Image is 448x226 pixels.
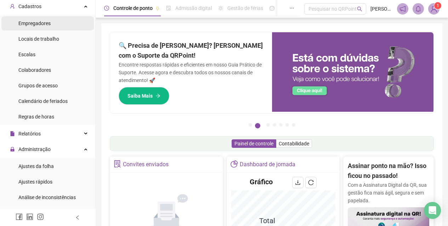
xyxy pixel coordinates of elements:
span: Regras de horas [18,114,54,120]
span: Relatórios [18,131,41,137]
span: linkedin [26,213,33,220]
span: left [75,215,80,220]
span: solution [114,160,121,168]
span: lock [10,147,15,152]
button: 7 [292,123,295,127]
span: [PERSON_NAME] [370,5,393,13]
button: Saiba Mais [119,87,169,105]
span: ellipsis [289,6,294,11]
span: sun [218,6,223,11]
span: facebook [16,213,23,220]
span: Administração [18,146,51,152]
span: pie-chart [231,160,238,168]
div: Dashboard de jornada [240,158,295,170]
span: bell [415,6,421,12]
div: Convites enviados [123,158,169,170]
button: 2 [255,123,260,128]
span: Colaboradores [18,67,51,73]
button: 3 [266,123,270,127]
p: Com a Assinatura Digital da QR, sua gestão fica mais ágil, segura e sem papelada. [348,181,429,204]
span: arrow-right [155,93,160,98]
button: 6 [285,123,289,127]
span: download [295,180,301,185]
span: Gestão de férias [227,5,263,11]
h4: Gráfico [250,177,273,187]
h2: 🔍 Precisa de [PERSON_NAME]? [PERSON_NAME] com o Suporte da QRPoint! [119,41,263,61]
span: notification [399,6,406,12]
span: Análise de inconsistências [18,195,76,200]
span: file [10,131,15,136]
p: Encontre respostas rápidas e eficientes em nosso Guia Prático de Suporte. Acesse agora e descubra... [119,61,263,84]
span: Locais de trabalho [18,36,59,42]
span: search [357,6,362,12]
span: pushpin [155,6,160,11]
sup: Atualize o seu contato no menu Meus Dados [434,2,441,9]
img: 89051 [429,4,439,14]
button: 4 [273,123,276,127]
span: clock-circle [104,6,109,11]
span: instagram [37,213,44,220]
span: Admissão digital [175,5,212,11]
button: 1 [249,123,252,127]
span: Controle de ponto [113,5,153,11]
span: Calendário de feriados [18,98,68,104]
div: Open Intercom Messenger [424,202,441,219]
span: user-add [10,4,15,9]
span: file-done [166,6,171,11]
span: Contabilidade [279,141,309,146]
span: 1 [437,3,439,8]
span: Saiba Mais [127,92,153,100]
span: Grupos de acesso [18,83,58,88]
h2: Assinar ponto na mão? Isso ficou no passado! [348,161,429,181]
span: reload [308,180,314,185]
button: 5 [279,123,283,127]
span: Painel de controle [234,141,273,146]
img: banner%2F0cf4e1f0-cb71-40ef-aa93-44bd3d4ee559.png [272,32,434,112]
span: dashboard [270,6,274,11]
span: Escalas [18,52,35,57]
span: Ajustes da folha [18,163,54,169]
span: Cadastros [18,4,41,9]
span: Empregadores [18,21,51,26]
span: Ajustes rápidos [18,179,52,185]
